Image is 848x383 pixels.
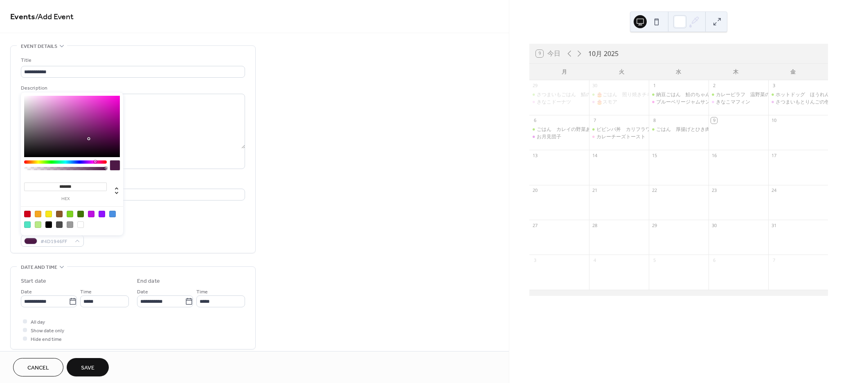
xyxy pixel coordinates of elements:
[592,257,598,263] div: 4
[532,187,538,194] div: 20
[776,99,844,106] div: さつまいもとりんごの包み揚げ
[529,91,589,98] div: さつまいもごはん 鯖の味噌煮 ほうれん草と人参の白和え かきたま汁 オレンジ
[589,126,649,133] div: ビビンバ丼 カリフラワーとじゃがいものサラダ わかめスープ オレンジ
[596,126,763,133] div: ビビンバ丼 カリフラワーとじゃがいものサラダ わかめスープ オレンジ
[529,99,589,106] div: きなこドーナツ
[537,126,713,133] div: ごはん カレイの野菜あんかけ マカロニサラダ 青梗菜と卵のスープ りんご
[532,152,538,158] div: 13
[77,221,84,228] div: #FFFFFF
[651,83,657,89] div: 1
[21,56,243,65] div: Title
[771,257,777,263] div: 7
[31,327,64,335] span: Show date only
[649,126,709,133] div: ごはん 厚揚げとひき肉の炒め物 大根と胡瓜のおかか和え じゃがいもと油揚げの味噌汁 柿
[768,91,828,98] div: ホットドッグ ほうれん草とコーンの炒め物 ミネストローネ キウイフルーツ
[35,221,41,228] div: #B8E986
[537,99,571,106] div: きなこドーナツ
[80,288,92,296] span: Time
[711,117,717,124] div: 9
[711,187,717,194] div: 23
[67,358,109,376] button: Save
[656,99,740,106] div: ブルーベリージャムサンド ヤクルト
[137,277,160,286] div: End date
[35,9,74,25] span: / Add Event
[537,91,723,98] div: さつまいもごはん 鯖の味噌煮 ほうれん草と人参の白和え かきたま汁 オレンジ
[24,197,107,201] label: hex
[596,133,646,140] div: カレーチーズトースト
[27,364,49,372] span: Cancel
[711,83,717,89] div: 2
[21,179,243,187] div: Location
[56,221,63,228] div: #4A4A4A
[21,84,243,92] div: Description
[529,126,589,133] div: ごはん カレイの野菜あんかけ マカロニサラダ 青梗菜と卵のスープ りんご
[707,64,765,80] div: 木
[596,91,804,98] div: 🎂ごはん 照り焼きチキン ツナとマカロニのサラダ じゃがいもと玉ねぎのみそ汁 りんご
[650,64,707,80] div: 水
[67,221,73,228] div: #9B9B9B
[768,99,828,106] div: さつまいもとりんごの包み揚げ
[649,91,709,98] div: 納豆ごはん 鮭のちゃんちゃん焼き ひじきの煮物 お麩のすまし汁 オレンジ
[40,237,71,246] span: #4D1946FF
[709,99,768,106] div: きなこマフィン
[35,211,41,217] div: #F5A623
[716,99,750,106] div: きなこマフィン
[656,91,833,98] div: 納豆ごはん 鮭のちゃんちゃん焼き ひじきの煮物 お麩のすまし汁 オレンジ
[137,288,148,296] span: Date
[711,222,717,228] div: 30
[596,99,617,106] div: 🎂スモア
[31,335,62,344] span: Hide end time
[67,211,73,217] div: #7ED321
[532,257,538,263] div: 3
[21,288,32,296] span: Date
[31,318,45,327] span: All day
[21,42,57,51] span: Event details
[56,211,63,217] div: #8B572A
[709,91,768,98] div: カレーピラフ 温野菜のサラダ 小松菜とベーコンのスープ 柿
[588,49,619,59] div: 10月 2025
[24,221,31,228] div: #50E3C2
[771,187,777,194] div: 24
[99,211,105,217] div: #9013FE
[592,222,598,228] div: 28
[532,117,538,124] div: 6
[711,257,717,263] div: 6
[21,263,57,272] span: Date and time
[649,99,709,106] div: ブルーベリージャムサンド ヤクルト
[771,83,777,89] div: 3
[651,117,657,124] div: 8
[77,211,84,217] div: #417505
[537,133,561,140] div: お月見団子
[651,152,657,158] div: 15
[532,83,538,89] div: 29
[536,64,593,80] div: 月
[24,211,31,217] div: #D0021B
[532,222,538,228] div: 27
[589,91,649,98] div: 🎂ごはん 照り焼きチキン ツナとマカロニのサラダ じゃがいもと玉ねぎのみそ汁 りんご
[589,99,649,106] div: 🎂スモア
[13,358,63,376] button: Cancel
[81,364,94,372] span: Save
[771,152,777,158] div: 17
[771,222,777,228] div: 31
[529,133,589,140] div: お月見団子
[589,133,649,140] div: カレーチーズトースト
[109,211,116,217] div: #4A90E2
[10,9,35,25] a: Events
[651,222,657,228] div: 29
[592,187,598,194] div: 21
[593,64,650,80] div: 火
[88,211,94,217] div: #BD10E0
[196,288,208,296] span: Time
[592,117,598,124] div: 7
[45,211,52,217] div: #F8E71C
[45,221,52,228] div: #000000
[592,83,598,89] div: 30
[711,152,717,158] div: 16
[651,257,657,263] div: 5
[21,277,46,286] div: Start date
[651,187,657,194] div: 22
[764,64,821,80] div: 金
[592,152,598,158] div: 14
